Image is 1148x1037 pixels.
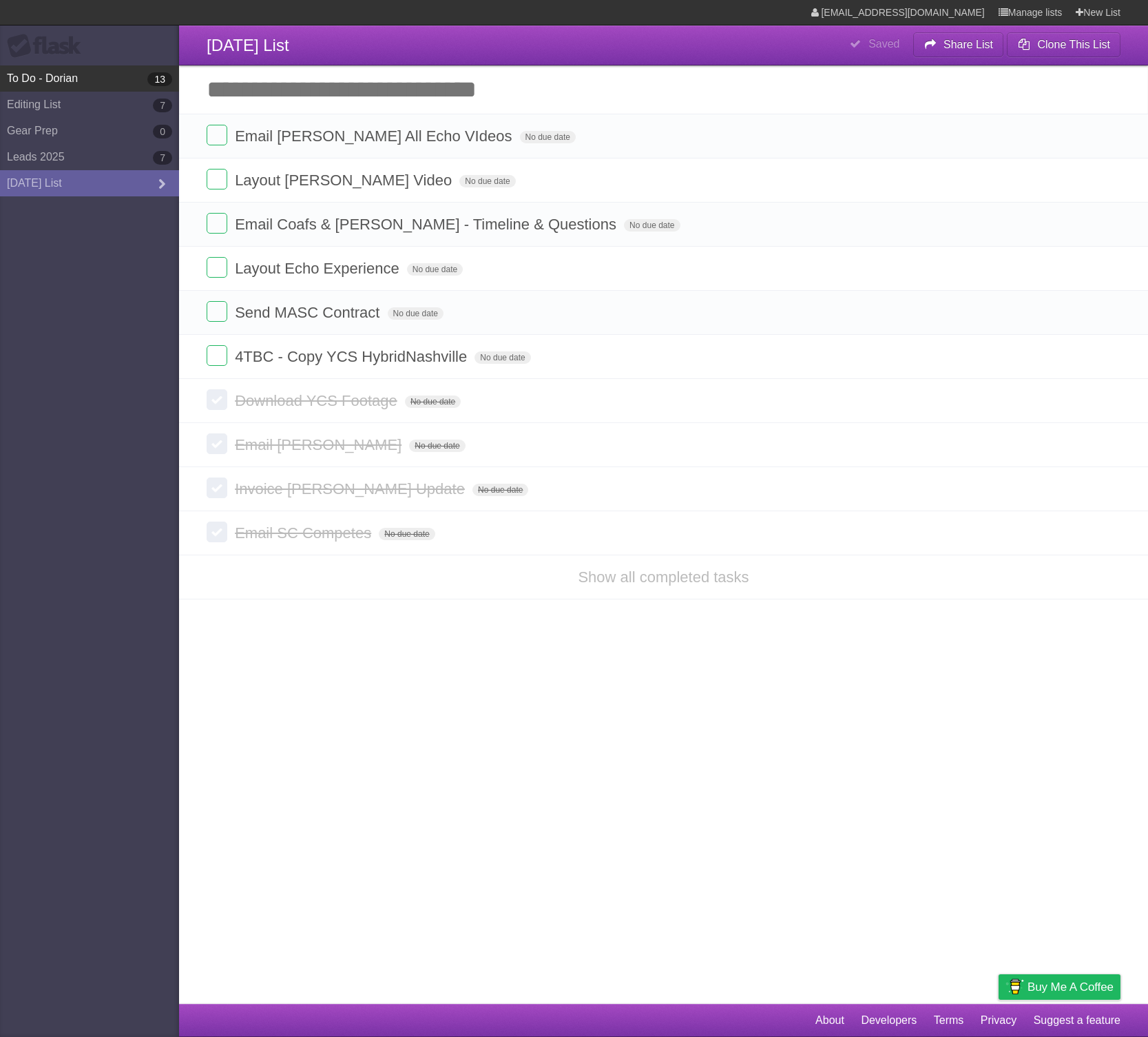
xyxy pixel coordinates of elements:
span: Layout [PERSON_NAME] Video [235,172,455,189]
b: 7 [153,99,172,112]
span: No due date [459,175,515,187]
b: 0 [153,125,172,138]
a: Show all completed tasks [578,568,749,586]
span: Buy me a coffee [1027,975,1114,999]
a: Privacy [981,1007,1016,1034]
span: No due date [474,351,530,364]
label: Done [207,478,227,498]
span: No due date [388,307,443,320]
b: Clone This List [1037,39,1110,50]
label: Done [207,522,227,542]
span: No due date [624,219,680,232]
label: Done [207,257,227,278]
span: Send MASC Contract [235,304,383,321]
label: Done [207,389,227,410]
b: 7 [153,151,172,165]
span: [DATE] List [207,36,289,54]
button: Share List [913,32,1004,57]
span: Email [PERSON_NAME] All Echo VIdeos [235,127,515,145]
label: Done [207,169,227,189]
a: Terms [934,1007,964,1034]
label: Done [207,301,227,322]
span: No due date [405,396,461,408]
span: No due date [472,484,528,496]
label: Done [207,125,227,145]
a: Buy me a coffee [999,974,1120,1000]
span: Email SC Competes [235,524,375,542]
label: Done [207,213,227,234]
span: No due date [409,440,465,452]
span: Layout Echo Experience [235,260,403,277]
span: Invoice [PERSON_NAME] Update [235,480,468,497]
span: Download YCS Footage [235,392,401,409]
span: Email Coafs & [PERSON_NAME] - Timeline & Questions [235,216,620,233]
a: Suggest a feature [1034,1007,1120,1034]
b: 13 [147,72,172,86]
span: No due date [520,131,576,143]
img: Buy me a coffee [1005,975,1024,998]
span: 4TBC - Copy YCS HybridNashville [235,348,470,365]
span: No due date [379,528,435,540]
span: No due date [407,263,463,276]
a: About [815,1007,844,1034]
a: Developers [861,1007,917,1034]
button: Clone This List [1007,32,1120,57]
b: Share List [943,39,993,50]
div: Flask [7,34,90,59]
b: Saved [868,38,899,50]
label: Done [207,345,227,366]
span: Email [PERSON_NAME] [235,436,405,453]
label: Done [207,433,227,454]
